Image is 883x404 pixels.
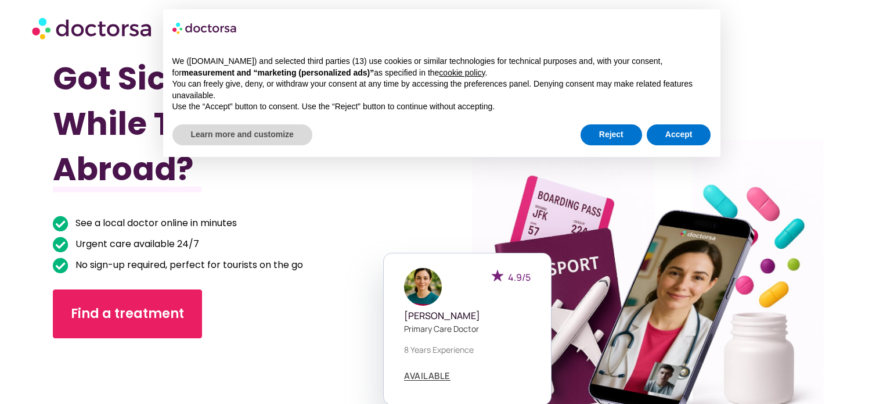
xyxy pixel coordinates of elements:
p: We ([DOMAIN_NAME]) and selected third parties (13) use cookies or similar technologies for techni... [172,56,711,78]
p: Use the “Accept” button to consent. Use the “Reject” button to continue without accepting. [172,101,711,113]
span: 4.9/5 [508,271,531,284]
p: You can freely give, deny, or withdraw your consent at any time by accessing the preferences pane... [172,78,711,101]
button: Learn more and customize [172,124,312,145]
strong: measurement and “marketing (personalized ads)” [182,68,374,77]
h5: [PERSON_NAME] [404,310,531,321]
img: logo [172,19,237,37]
span: See a local doctor online in minutes [73,215,237,231]
button: Accept [647,124,711,145]
a: cookie policy [439,68,485,77]
button: Reject [581,124,642,145]
span: No sign-up required, perfect for tourists on the go [73,257,303,273]
h1: Got Sick While Traveling Abroad? [53,56,383,192]
p: Primary care doctor [404,323,531,335]
span: Find a treatment [71,305,184,323]
span: Urgent care available 24/7 [73,236,199,252]
a: Find a treatment [53,289,202,338]
p: 8 years experience [404,344,531,356]
a: AVAILABLE [404,371,450,381]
